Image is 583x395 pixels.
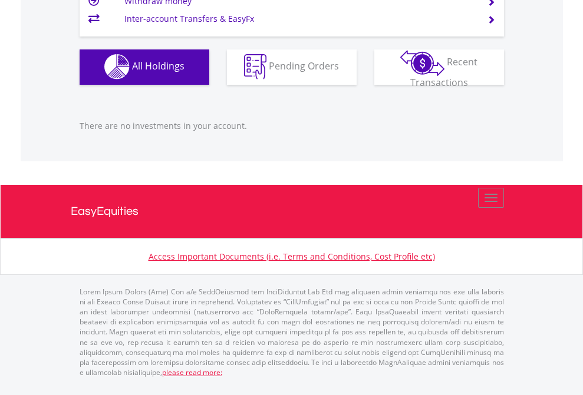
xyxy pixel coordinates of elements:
img: pending_instructions-wht.png [244,54,266,79]
p: There are no investments in your account. [80,120,504,132]
img: transactions-zar-wht.png [400,50,444,76]
img: holdings-wht.png [104,54,130,79]
span: All Holdings [132,59,185,72]
span: Recent Transactions [410,55,478,89]
td: Inter-account Transfers & EasyFx [124,10,473,28]
a: Access Important Documents (i.e. Terms and Conditions, Cost Profile etc) [149,251,435,262]
span: Pending Orders [269,59,339,72]
button: Recent Transactions [374,49,504,85]
button: All Holdings [80,49,209,85]
button: Pending Orders [227,49,357,85]
a: EasyEquities [71,185,513,238]
p: Lorem Ipsum Dolors (Ame) Con a/e SeddOeiusmod tem InciDiduntut Lab Etd mag aliquaen admin veniamq... [80,287,504,377]
a: please read more: [162,367,222,377]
